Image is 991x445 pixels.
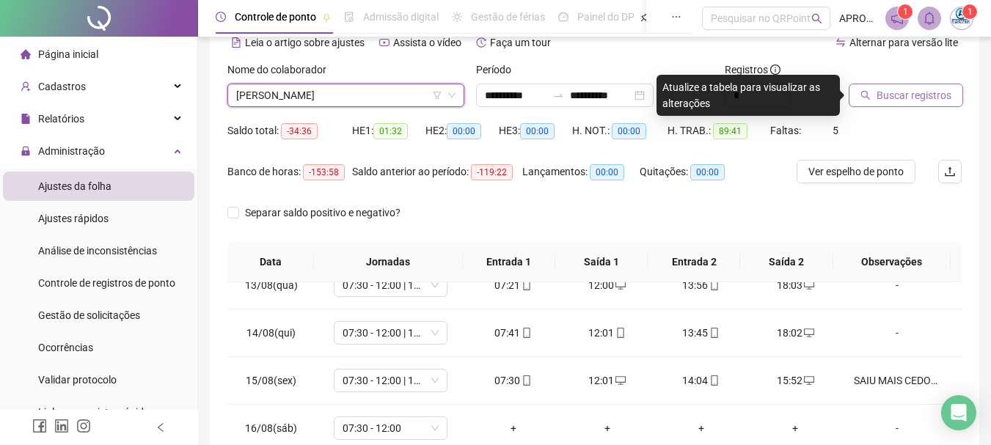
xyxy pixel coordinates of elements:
[363,11,439,23] span: Admissão digital
[725,62,780,78] span: Registros
[303,164,345,180] span: -153:58
[227,242,314,282] th: Data
[227,62,336,78] label: Nome do colaborador
[32,419,47,433] span: facebook
[572,420,643,436] div: +
[833,125,838,136] span: 5
[245,279,298,291] span: 13/08(qua)
[648,242,740,282] th: Entrada 2
[690,164,725,180] span: 00:00
[941,395,976,430] div: Open Intercom Messenger
[614,328,626,338] span: mobile
[666,372,736,389] div: 14:04
[236,84,456,106] span: SIRLEIDE DE OLIVEIRA DOS SANTOS
[322,13,331,22] span: pushpin
[923,12,936,25] span: bell
[478,372,549,389] div: 07:30
[760,372,830,389] div: 15:52
[239,205,406,221] span: Separar saldo positivo e negativo?
[21,81,31,92] span: user-add
[708,328,720,338] span: mobile
[572,277,643,293] div: 12:00
[845,254,939,270] span: Observações
[903,7,908,17] span: 1
[552,89,564,101] span: swap-right
[558,12,568,22] span: dashboard
[520,375,532,386] span: mobile
[38,180,111,192] span: Ajustes da folha
[425,122,499,139] div: HE 2:
[849,37,958,48] span: Alternar para versão lite
[802,328,814,338] span: desktop
[577,11,635,23] span: Painel do DP
[452,12,462,22] span: sun
[490,37,551,48] span: Faça um tour
[572,372,643,389] div: 12:01
[572,325,643,341] div: 12:01
[811,13,822,24] span: search
[245,422,297,434] span: 16/08(sáb)
[944,166,956,177] span: upload
[352,122,425,139] div: HE 1:
[520,123,555,139] span: 00:00
[849,84,963,107] button: Buscar registros
[713,123,747,139] span: 89:41
[476,37,486,48] span: history
[640,13,649,22] span: pushpin
[38,374,117,386] span: Validar protocolo
[854,420,940,436] div: -
[666,420,736,436] div: +
[343,322,439,344] span: 07:30 - 12:00 | 14:00 - 18:00
[854,372,940,389] div: SAIU MAIS CEDO/DOENTE
[520,280,532,290] span: mobile
[770,125,803,136] span: Faltas:
[760,420,830,436] div: +
[802,375,814,386] span: desktop
[833,242,951,282] th: Observações
[281,123,318,139] span: -34:36
[740,242,833,282] th: Saída 2
[21,49,31,59] span: home
[344,12,354,22] span: file-done
[671,12,681,22] span: ellipsis
[314,242,463,282] th: Jornadas
[373,123,408,139] span: 01:32
[38,113,84,125] span: Relatórios
[797,160,915,183] button: Ver espelho de ponto
[590,164,624,180] span: 00:00
[760,325,830,341] div: 18:02
[708,280,720,290] span: mobile
[499,122,572,139] div: HE 3:
[555,242,648,282] th: Saída 1
[235,11,316,23] span: Controle de ponto
[770,65,780,75] span: info-circle
[393,37,461,48] span: Assista o vídeo
[76,419,91,433] span: instagram
[216,12,226,22] span: clock-circle
[839,10,877,26] span: APROVAUTO
[471,11,545,23] span: Gestão de férias
[471,164,513,180] span: -119:22
[21,114,31,124] span: file
[38,406,150,418] span: Link para registro rápido
[38,48,98,60] span: Página inicial
[614,375,626,386] span: desktop
[640,163,742,180] div: Quitações:
[379,37,390,48] span: youtube
[433,91,442,100] span: filter
[614,280,626,290] span: desktop
[38,145,105,157] span: Administração
[54,419,69,433] span: linkedin
[666,325,736,341] div: 13:45
[227,163,352,180] div: Banco de horas:
[962,4,977,19] sup: Atualize o seu contato no menu Meus Dados
[246,327,296,339] span: 14/08(qui)
[968,7,973,17] span: 1
[38,213,109,224] span: Ajustes rápidos
[854,277,940,293] div: -
[463,242,555,282] th: Entrada 1
[343,417,439,439] span: 07:30 - 12:00
[478,325,549,341] div: 07:41
[352,163,522,180] div: Saldo anterior ao período:
[343,274,439,296] span: 07:30 - 12:00 | 14:00 - 18:00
